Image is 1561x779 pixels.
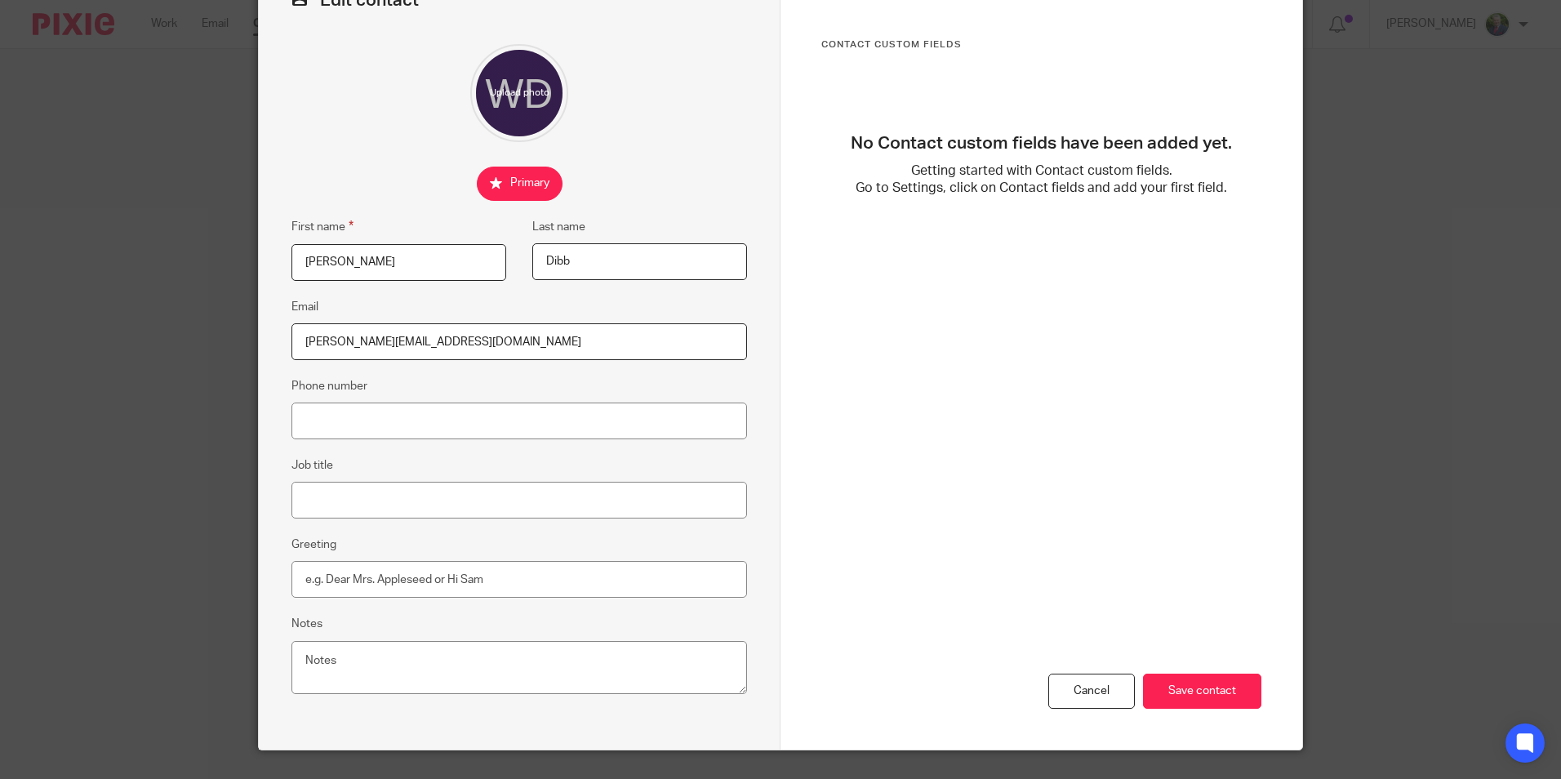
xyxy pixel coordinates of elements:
[291,457,333,474] label: Job title
[291,217,354,236] label: First name
[821,133,1261,154] h3: No Contact custom fields have been added yet.
[532,219,585,235] label: Last name
[291,378,367,394] label: Phone number
[1048,674,1135,709] div: Cancel
[291,561,747,598] input: e.g. Dear Mrs. Appleseed or Hi Sam
[291,616,322,632] label: Notes
[291,299,318,315] label: Email
[821,162,1261,198] p: Getting started with Contact custom fields. Go to Settings, click on Contact fields and add your ...
[1143,674,1261,709] input: Save contact
[821,38,1261,51] h3: Contact Custom fields
[291,536,336,553] label: Greeting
